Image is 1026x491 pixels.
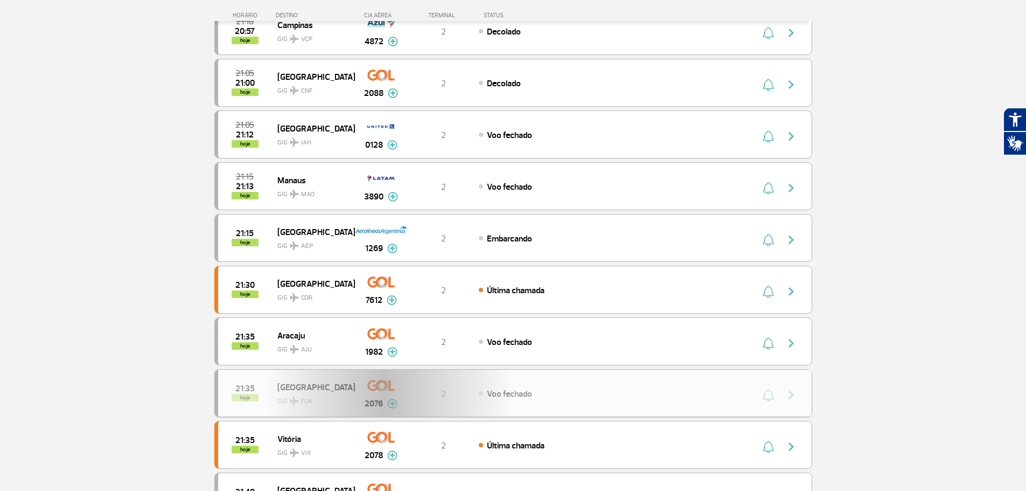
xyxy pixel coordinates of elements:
[290,241,299,250] img: destiny_airplane.svg
[218,12,276,19] div: HORÁRIO
[387,244,397,253] img: mais-info-painel-voo.svg
[290,448,299,457] img: destiny_airplane.svg
[290,34,299,43] img: destiny_airplane.svg
[277,132,346,148] span: GIG
[763,337,774,350] img: sino-painel-voo.svg
[301,241,313,251] span: AEP
[1003,132,1026,155] button: Abrir tradutor de língua de sinais.
[301,190,315,199] span: MAO
[487,233,532,244] span: Embarcando
[277,184,346,199] span: GIG
[232,140,259,148] span: hoje
[441,285,446,296] span: 2
[365,139,383,151] span: 0128
[277,287,346,303] span: GIG
[301,448,311,458] span: VIX
[441,78,446,89] span: 2
[232,192,259,199] span: hoje
[235,281,255,289] span: 2025-10-01 21:30:00
[301,34,312,44] span: VCP
[277,276,346,291] span: [GEOGRAPHIC_DATA]
[441,26,446,37] span: 2
[1003,108,1026,132] button: Abrir recursos assistivos.
[763,285,774,298] img: sino-painel-voo.svg
[364,87,383,100] span: 2088
[232,239,259,246] span: hoje
[365,35,383,48] span: 4872
[763,26,774,39] img: sino-painel-voo.svg
[290,190,299,198] img: destiny_airplane.svg
[235,333,255,341] span: 2025-10-01 21:35:00
[487,337,532,348] span: Voo fechado
[236,183,254,190] span: 2025-10-01 21:13:47
[763,182,774,195] img: sino-painel-voo.svg
[763,440,774,453] img: sino-painel-voo.svg
[785,440,798,453] img: seta-direita-painel-voo.svg
[277,339,346,355] span: GIG
[785,78,798,91] img: seta-direita-painel-voo.svg
[365,449,383,462] span: 2078
[441,337,446,348] span: 2
[301,345,312,355] span: AJU
[388,37,398,46] img: mais-info-painel-voo.svg
[388,192,398,202] img: mais-info-painel-voo.svg
[366,294,382,307] span: 7612
[387,347,397,357] img: mais-info-painel-voo.svg
[235,27,255,35] span: 2025-10-01 20:57:00
[763,233,774,246] img: sino-painel-voo.svg
[236,173,254,181] span: 2025-10-01 21:15:00
[290,86,299,95] img: destiny_airplane.svg
[277,29,346,44] span: GIG
[487,285,545,296] span: Última chamada
[290,345,299,354] img: destiny_airplane.svg
[441,440,446,451] span: 2
[785,285,798,298] img: seta-direita-painel-voo.svg
[1003,108,1026,155] div: Plugin de acessibilidade da Hand Talk.
[478,12,566,19] div: STATUS
[235,437,255,444] span: 2025-10-01 21:35:00
[487,78,521,89] span: Decolado
[276,12,354,19] div: DESTINO
[388,88,398,98] img: mais-info-painel-voo.svg
[387,451,397,460] img: mais-info-painel-voo.svg
[232,342,259,350] span: hoje
[277,432,346,446] span: Vitória
[232,37,259,44] span: hoje
[408,12,478,19] div: TERMINAL
[277,328,346,342] span: Aracaju
[236,131,254,139] span: 2025-10-01 21:12:46
[301,138,311,148] span: IAH
[277,442,346,458] span: GIG
[354,12,408,19] div: CIA AÉREA
[441,182,446,192] span: 2
[763,78,774,91] img: sino-painel-voo.svg
[235,70,254,77] span: 2025-10-01 21:05:00
[301,293,312,303] span: COR
[763,130,774,143] img: sino-painel-voo.svg
[232,446,259,453] span: hoje
[232,88,259,96] span: hoje
[487,26,521,37] span: Decolado
[277,70,346,84] span: [GEOGRAPHIC_DATA]
[785,130,798,143] img: seta-direita-painel-voo.svg
[290,138,299,147] img: destiny_airplane.svg
[785,233,798,246] img: seta-direita-painel-voo.svg
[277,173,346,187] span: Manaus
[387,140,397,150] img: mais-info-painel-voo.svg
[236,230,254,237] span: 2025-10-01 21:15:00
[290,293,299,302] img: destiny_airplane.svg
[235,121,254,129] span: 2025-10-01 21:05:00
[441,233,446,244] span: 2
[387,295,397,305] img: mais-info-painel-voo.svg
[487,440,545,451] span: Última chamada
[785,337,798,350] img: seta-direita-painel-voo.svg
[785,26,798,39] img: seta-direita-painel-voo.svg
[277,236,346,251] span: GIG
[232,291,259,298] span: hoje
[277,80,346,96] span: GIG
[277,121,346,135] span: [GEOGRAPHIC_DATA]
[365,242,383,255] span: 1269
[364,190,383,203] span: 3890
[441,130,446,141] span: 2
[365,345,383,358] span: 1982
